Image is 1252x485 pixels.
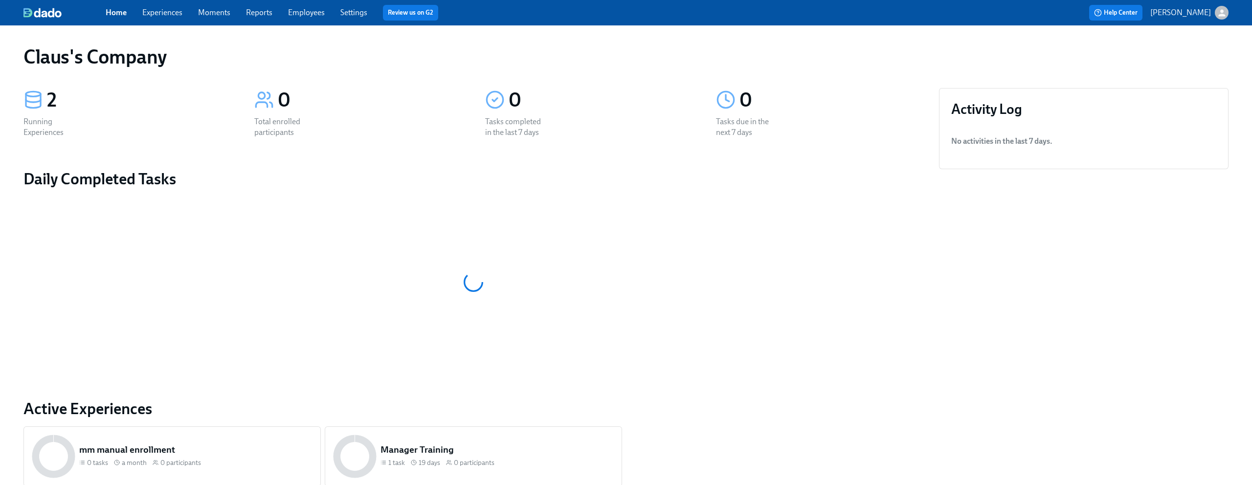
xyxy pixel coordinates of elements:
[380,443,614,456] h5: Manager Training
[23,8,62,18] img: dado
[951,130,1216,153] li: No activities in the last 7 days .
[383,5,438,21] button: Review us on G2
[246,8,272,17] a: Reports
[23,45,167,68] h1: Claus's Company
[23,399,923,419] a: Active Experiences
[23,116,86,138] div: Running Experiences
[47,88,231,112] div: 2
[1150,7,1211,18] p: [PERSON_NAME]
[254,116,317,138] div: Total enrolled participants
[79,443,313,456] h5: mm manual enrollment
[340,8,367,17] a: Settings
[485,116,548,138] div: Tasks completed in the last 7 days
[951,100,1216,118] h3: Activity Log
[419,458,440,467] span: 19 days
[278,88,462,112] div: 0
[388,8,433,18] a: Review us on G2
[23,169,923,189] h2: Daily Completed Tasks
[739,88,923,112] div: 0
[288,8,325,17] a: Employees
[23,8,106,18] a: dado
[1094,8,1138,18] span: Help Center
[87,458,108,467] span: 0 tasks
[388,458,405,467] span: 1 task
[509,88,693,112] div: 0
[716,116,779,138] div: Tasks due in the next 7 days
[1150,6,1229,20] button: [PERSON_NAME]
[1089,5,1142,21] button: Help Center
[160,458,201,467] span: 0 participants
[122,458,147,467] span: a month
[454,458,494,467] span: 0 participants
[106,8,127,17] a: Home
[198,8,230,17] a: Moments
[142,8,182,17] a: Experiences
